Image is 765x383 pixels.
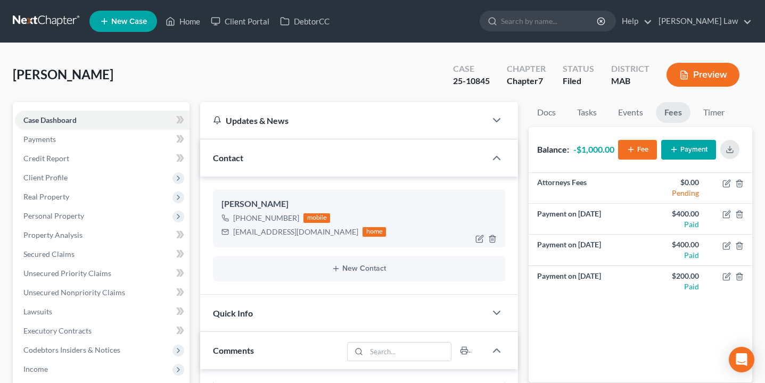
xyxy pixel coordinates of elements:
[569,102,605,123] a: Tasks
[15,111,190,130] a: Case Dashboard
[275,12,335,31] a: DebtorCC
[649,209,699,219] div: $400.00
[563,75,594,87] div: Filed
[453,63,490,75] div: Case
[205,12,275,31] a: Client Portal
[363,227,386,237] div: home
[213,308,253,318] span: Quick Info
[221,264,496,273] button: New Contact
[649,239,699,250] div: $400.00
[529,173,640,204] td: Attorneys Fees
[661,140,716,160] button: Payment
[15,302,190,321] a: Lawsuits
[563,63,594,75] div: Status
[610,102,652,123] a: Events
[13,66,113,82] span: [PERSON_NAME]
[611,75,649,87] div: MAB
[23,211,84,220] span: Personal Property
[616,12,652,31] a: Help
[529,235,640,265] td: Payment on [DATE]
[23,192,69,201] span: Real Property
[23,230,83,239] span: Property Analysis
[649,188,699,198] div: Pending
[23,135,56,144] span: Payments
[23,364,48,373] span: Income
[507,63,546,75] div: Chapter
[23,173,68,182] span: Client Profile
[649,281,699,292] div: Paid
[213,345,254,355] span: Comments
[233,227,358,237] div: [EMAIL_ADDRESS][DOMAIN_NAME]
[611,63,649,75] div: District
[213,115,473,126] div: Updates & News
[649,177,699,188] div: $0.00
[15,264,190,283] a: Unsecured Priority Claims
[23,115,77,124] span: Case Dashboard
[303,213,330,223] div: mobile
[538,76,543,86] span: 7
[649,250,699,261] div: Paid
[23,269,111,278] span: Unsecured Priority Claims
[729,347,754,372] div: Open Intercom Messenger
[15,283,190,302] a: Unsecured Nonpriority Claims
[160,12,205,31] a: Home
[15,321,190,340] a: Executory Contracts
[213,153,243,163] span: Contact
[618,140,657,160] button: Fee
[695,102,733,123] a: Timer
[15,245,190,264] a: Secured Claims
[507,75,546,87] div: Chapter
[537,144,569,154] strong: Balance:
[15,226,190,245] a: Property Analysis
[656,102,690,123] a: Fees
[653,12,752,31] a: [PERSON_NAME] Law
[233,213,299,223] div: [PHONE_NUMBER]
[649,219,699,230] div: Paid
[23,249,75,259] span: Secured Claims
[649,271,699,281] div: $200.00
[529,204,640,235] td: Payment on [DATE]
[667,63,739,87] button: Preview
[573,144,614,154] strong: -$1,000.00
[23,326,92,335] span: Executory Contracts
[23,154,69,163] span: Credit Report
[366,343,451,361] input: Search...
[453,75,490,87] div: 25-10845
[23,307,52,316] span: Lawsuits
[15,130,190,149] a: Payments
[111,18,147,26] span: New Case
[15,149,190,168] a: Credit Report
[221,198,496,211] div: [PERSON_NAME]
[23,288,125,297] span: Unsecured Nonpriority Claims
[529,265,640,296] td: Payment on [DATE]
[23,345,120,354] span: Codebtors Insiders & Notices
[501,11,598,31] input: Search by name...
[529,102,564,123] a: Docs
